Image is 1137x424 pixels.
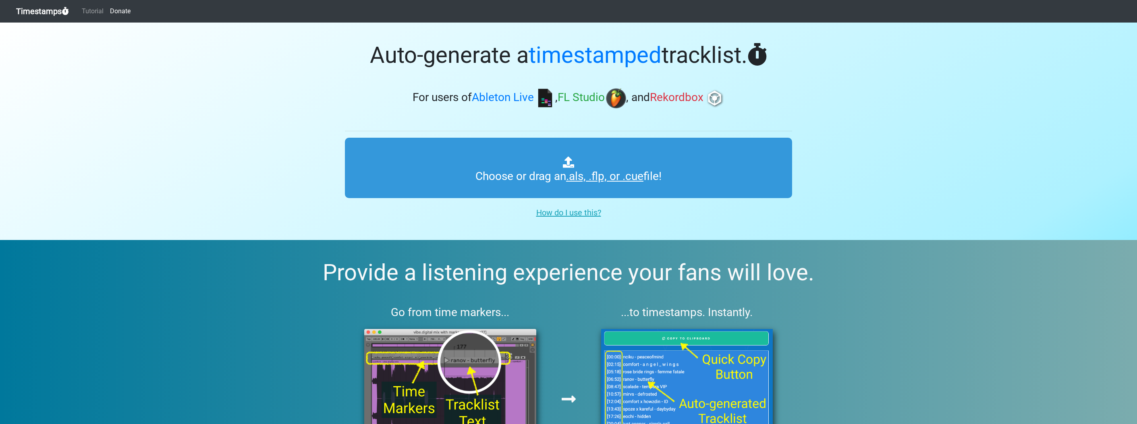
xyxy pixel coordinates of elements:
[345,42,792,69] h1: Auto-generate a tracklist.
[535,88,555,108] img: ableton.png
[705,88,725,108] img: rb.png
[345,306,556,319] h3: Go from time markers...
[107,3,134,19] a: Donate
[606,88,626,108] img: fl.png
[529,42,662,68] span: timestamped
[16,3,69,19] a: Timestamps
[345,88,792,108] h3: For users of , , and
[582,306,793,319] h3: ...to timestamps. Instantly.
[558,91,605,104] span: FL Studio
[650,91,703,104] span: Rekordbox
[472,91,534,104] span: Ableton Live
[79,3,107,19] a: Tutorial
[536,208,601,217] u: How do I use this?
[19,259,1118,286] h2: Provide a listening experience your fans will love.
